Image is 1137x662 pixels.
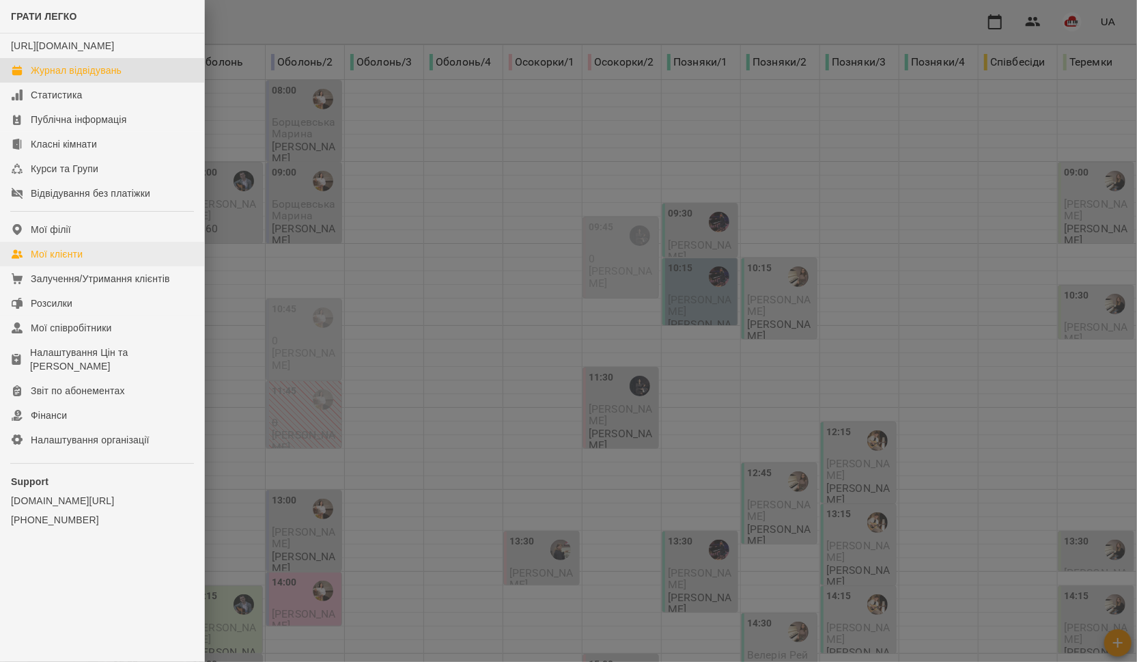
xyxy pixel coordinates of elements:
div: Фінанси [31,409,67,422]
div: Мої філії [31,223,71,236]
div: Звіт по абонементах [31,384,125,398]
div: Журнал відвідувань [31,64,122,77]
span: ГРАТИ ЛЕГКО [11,11,77,22]
div: Класні кімнати [31,137,97,151]
div: Публічна інформація [31,113,126,126]
div: Курси та Групи [31,162,98,176]
a: [PHONE_NUMBER] [11,513,193,527]
div: Залучення/Утримання клієнтів [31,272,170,286]
div: Налаштування Цін та [PERSON_NAME] [30,346,193,373]
div: Мої клієнти [31,247,83,261]
a: [URL][DOMAIN_NAME] [11,40,114,51]
div: Мої співробітники [31,321,112,335]
div: Статистика [31,88,83,102]
div: Налаштування організації [31,433,150,447]
p: Support [11,475,193,488]
a: [DOMAIN_NAME][URL] [11,494,193,508]
div: Розсилки [31,296,72,310]
div: Відвідування без платіжки [31,187,150,200]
